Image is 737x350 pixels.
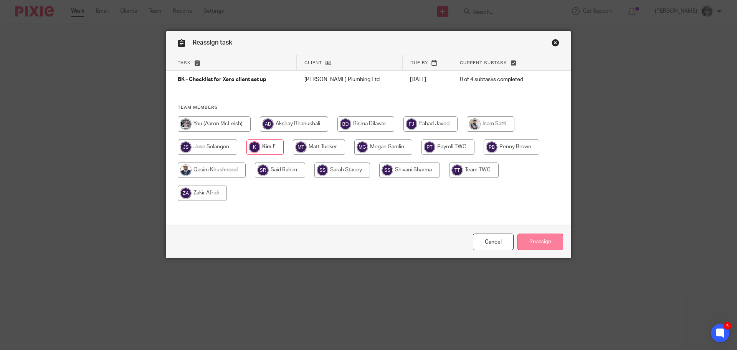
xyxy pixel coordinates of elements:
span: Current subtask [460,61,507,65]
span: BK - Checklist for Xero client set up [178,77,266,83]
p: [DATE] [410,76,445,83]
h4: Team members [178,105,559,111]
td: 0 of 4 subtasks completed [452,71,544,89]
p: [PERSON_NAME] Plumbing Ltd [304,76,395,83]
span: Client [304,61,322,65]
div: 5 [724,322,731,330]
span: Due by [410,61,428,65]
input: Reassign [517,234,563,250]
span: Task [178,61,191,65]
a: Close this dialog window [473,234,514,250]
span: Reassign task [193,40,232,46]
a: Close this dialog window [552,39,559,49]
